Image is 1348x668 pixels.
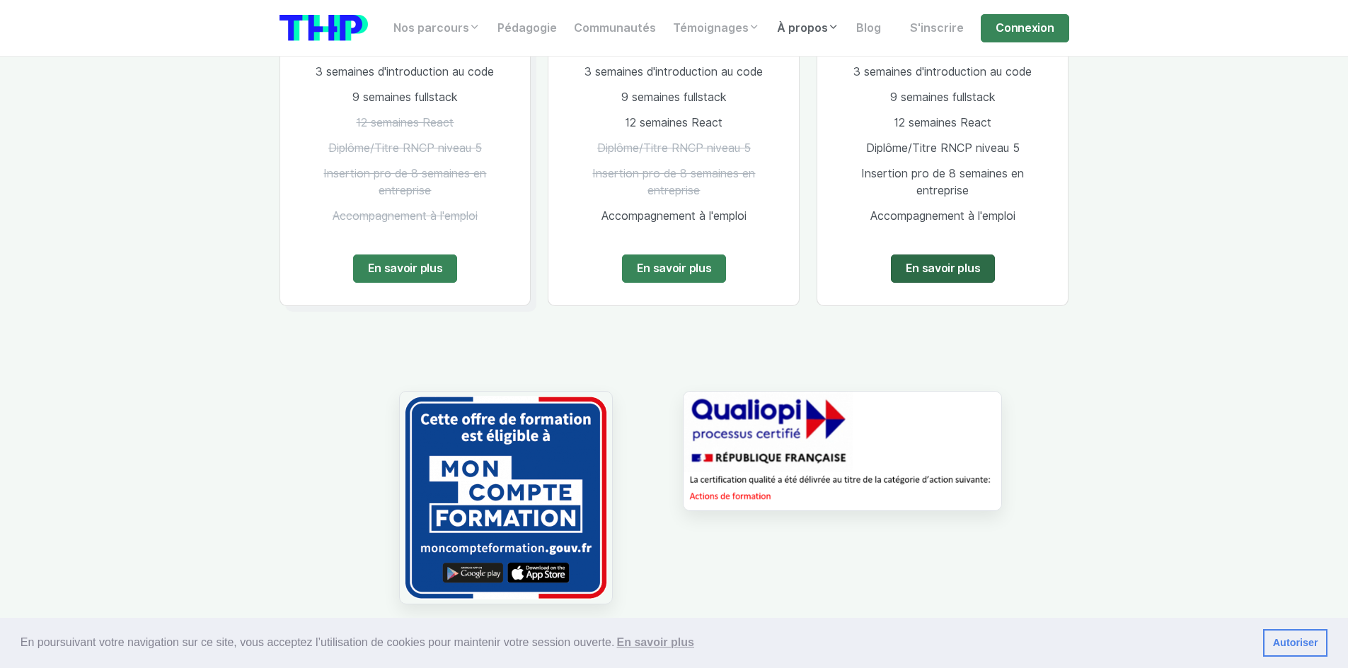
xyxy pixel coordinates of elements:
[664,14,768,42] a: Témoignages
[565,14,664,42] a: Communautés
[399,391,613,604] img: logo Mon Compte Formation
[890,90,996,104] span: 9 semaines fullstack
[352,90,458,104] span: 9 semaines fullstack
[870,209,1015,223] span: Accompagnement à l'emploi
[597,141,751,155] span: Diplôme/Titre RNCP niveau 5
[894,116,991,129] span: 12 semaines React
[280,15,368,41] img: logo
[621,90,727,104] span: 9 semaines fullstack
[683,391,1002,511] img: Certification Qualiopi
[592,167,755,197] span: Insertion pro de 8 semaines en entreprise
[891,254,996,283] a: En savoir plus
[853,65,1032,78] span: 3 semaines d'introduction au code
[768,14,848,42] a: À propos
[356,116,454,129] span: 12 semaines React
[21,632,1252,653] span: En poursuivant votre navigation sur ce site, vous acceptez l’utilisation de cookies pour mainteni...
[385,14,489,42] a: Nos parcours
[353,254,458,283] a: En savoir plus
[328,141,482,155] span: Diplôme/Titre RNCP niveau 5
[316,65,494,78] span: 3 semaines d'introduction au code
[323,167,486,197] span: Insertion pro de 8 semaines en entreprise
[848,14,889,42] a: Blog
[614,632,696,653] a: learn more about cookies
[601,209,747,223] span: Accompagnement à l'emploi
[861,167,1024,197] span: Insertion pro de 8 semaines en entreprise
[489,14,565,42] a: Pédagogie
[1263,629,1327,657] a: dismiss cookie message
[625,116,722,129] span: 12 semaines React
[981,14,1068,42] a: Connexion
[901,14,972,42] a: S'inscrire
[584,65,763,78] span: 3 semaines d'introduction au code
[866,141,1020,155] span: Diplôme/Titre RNCP niveau 5
[333,209,478,223] span: Accompagnement à l'emploi
[622,254,727,283] a: En savoir plus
